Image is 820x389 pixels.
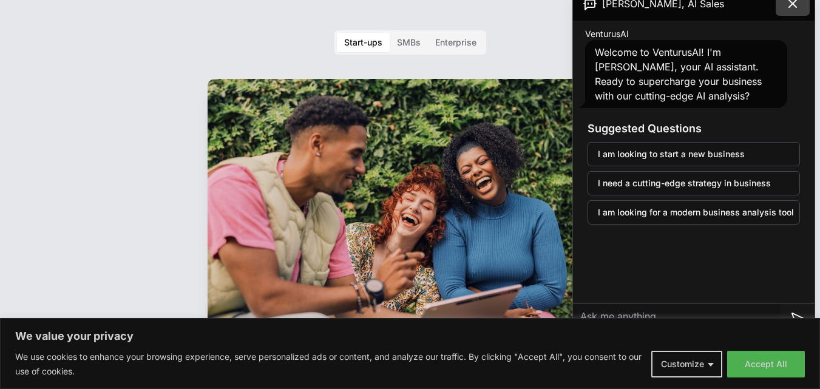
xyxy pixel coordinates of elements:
button: I am looking to start a new business [588,142,800,166]
div: Enterprise [435,36,476,49]
button: I am looking for a modern business analysis tool [588,200,800,225]
button: Accept All [727,351,805,377]
img: For entrepreneurs [208,79,613,336]
p: We use cookies to enhance your browsing experience, serve personalized ads or content, and analyz... [15,350,642,379]
span: VenturusAI [585,28,629,40]
div: SMBs [397,36,421,49]
div: Start-ups [344,36,382,49]
h3: Suggested Questions [588,120,800,137]
p: We value your privacy [15,329,805,343]
span: Welcome to VenturusAI! I'm [PERSON_NAME], your AI assistant. Ready to supercharge your business w... [595,46,762,102]
button: I need a cutting-edge strategy in business [588,171,800,195]
button: Customize [651,351,722,377]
